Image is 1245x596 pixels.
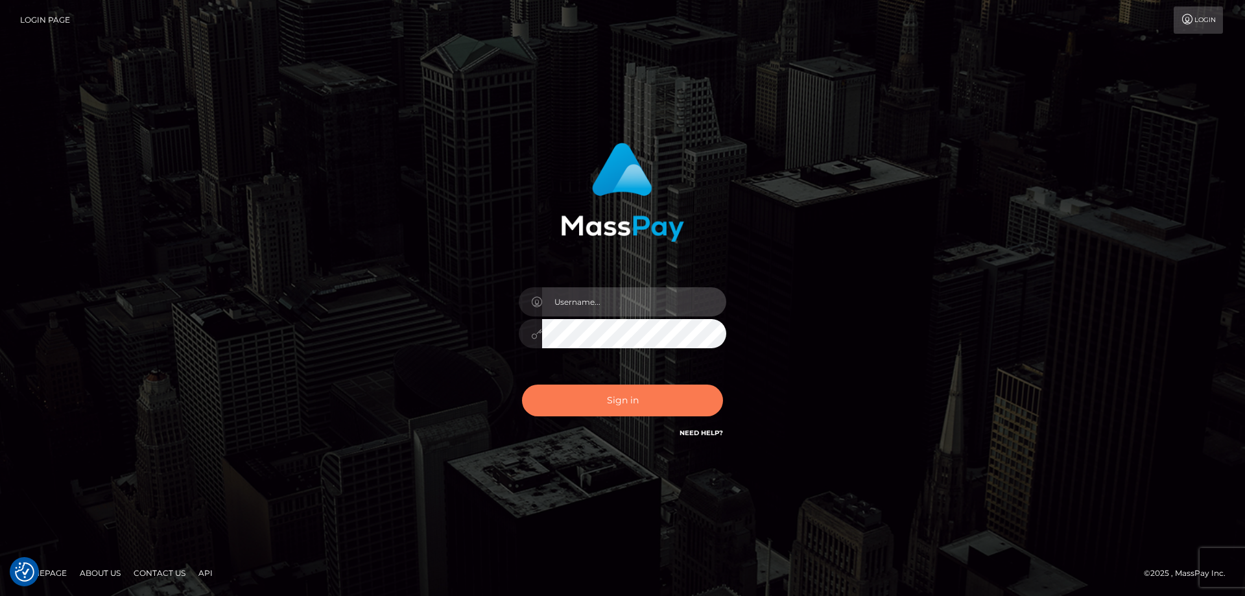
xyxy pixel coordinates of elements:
a: Need Help? [680,429,723,437]
div: © 2025 , MassPay Inc. [1144,566,1235,580]
a: Login Page [20,6,70,34]
a: Contact Us [128,563,191,583]
button: Sign in [522,385,723,416]
a: About Us [75,563,126,583]
button: Consent Preferences [15,562,34,582]
a: Login [1174,6,1223,34]
img: Revisit consent button [15,562,34,582]
img: MassPay Login [561,143,684,242]
input: Username... [542,287,726,316]
a: API [193,563,218,583]
a: Homepage [14,563,72,583]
